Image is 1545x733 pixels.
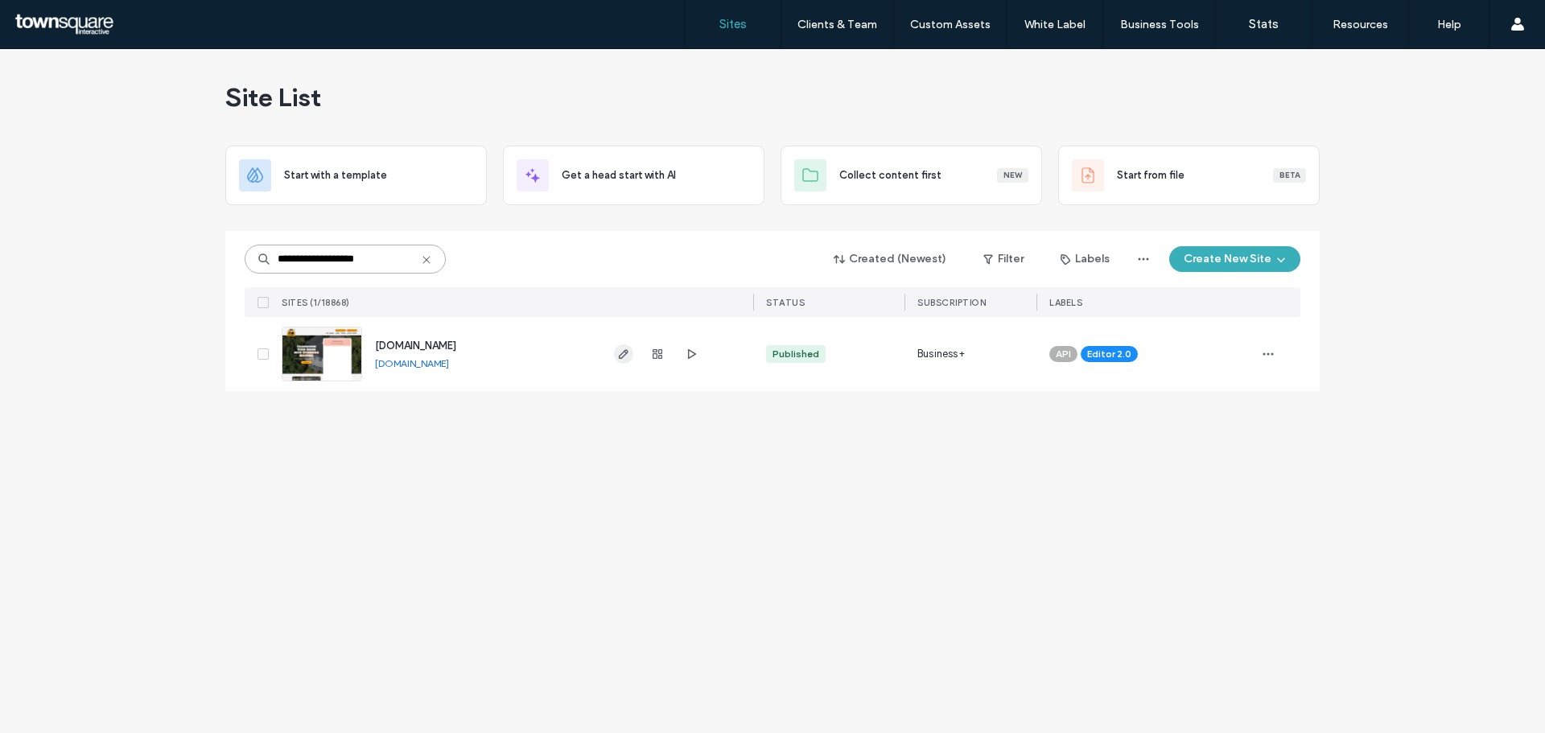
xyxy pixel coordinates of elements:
[1249,17,1279,31] label: Stats
[1056,347,1071,361] span: API
[766,297,805,308] span: STATUS
[375,340,456,352] a: [DOMAIN_NAME]
[917,297,986,308] span: SUBSCRIPTION
[1273,168,1306,183] div: Beta
[719,17,747,31] label: Sites
[1117,167,1184,183] span: Start from file
[910,18,991,31] label: Custom Assets
[1058,146,1320,205] div: Start from fileBeta
[375,357,449,369] a: [DOMAIN_NAME]
[284,167,387,183] span: Start with a template
[1169,246,1300,272] button: Create New Site
[503,146,764,205] div: Get a head start with AI
[225,81,321,113] span: Site List
[820,246,961,272] button: Created (Newest)
[1333,18,1388,31] label: Resources
[1087,347,1131,361] span: Editor 2.0
[839,167,941,183] span: Collect content first
[1046,246,1124,272] button: Labels
[1049,297,1082,308] span: LABELS
[1120,18,1199,31] label: Business Tools
[917,346,965,362] span: Business+
[225,146,487,205] div: Start with a template
[781,146,1042,205] div: Collect content firstNew
[282,297,350,308] span: SITES (1/18868)
[1024,18,1086,31] label: White Label
[36,11,69,26] span: Help
[797,18,877,31] label: Clients & Team
[997,168,1028,183] div: New
[562,167,676,183] span: Get a head start with AI
[772,347,819,361] div: Published
[967,246,1040,272] button: Filter
[1437,18,1461,31] label: Help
